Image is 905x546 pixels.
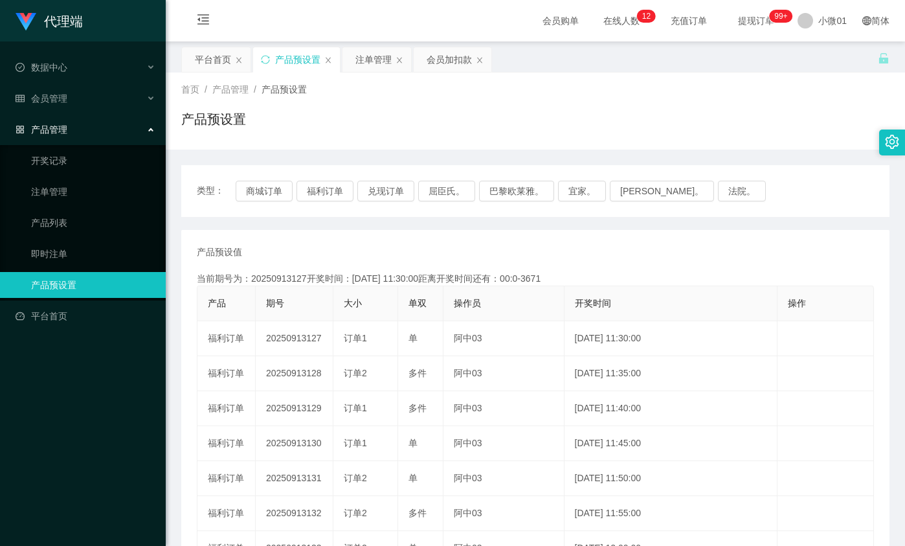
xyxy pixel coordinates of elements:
a: 图标： 仪表板平台首页 [16,303,155,329]
button: 福利订单 [296,181,353,201]
td: [DATE] 11:30:00 [564,321,778,356]
font: 简体 [871,16,889,26]
span: 订单1 [344,403,367,413]
i: 图标： global [862,16,871,25]
i: 图标： 关闭 [235,56,243,64]
span: 操作 [788,298,806,308]
span: 多件 [408,368,427,378]
td: 阿中03 [443,426,564,461]
sup: 12 [637,10,656,23]
button: 屈臣氏。 [418,181,475,201]
i: 图标： 同步 [261,55,270,64]
td: 20250913131 [256,461,333,496]
span: 产品预设值 [197,245,242,259]
td: 阿中03 [443,321,564,356]
i: 图标： table [16,94,25,103]
i: 图标： 关闭 [476,56,484,64]
h1: 产品预设置 [181,109,246,129]
button: [PERSON_NAME]。 [610,181,714,201]
span: 产品预设置 [262,84,307,95]
td: 20250913128 [256,356,333,391]
td: [DATE] 11:55:00 [564,496,778,531]
td: [DATE] 11:40:00 [564,391,778,426]
td: 福利订单 [197,496,256,531]
span: 单 [408,473,418,483]
span: 订单1 [344,438,367,448]
font: 会员管理 [31,93,67,104]
td: 20250913129 [256,391,333,426]
span: 产品管理 [212,84,249,95]
div: 会员加扣款 [427,47,472,72]
td: 阿中03 [443,391,564,426]
i: 图标： menu-fold [181,1,225,42]
sup: 1185 [769,10,792,23]
span: 开奖时间 [575,298,611,308]
p: 2 [646,10,651,23]
td: 阿中03 [443,461,564,496]
span: 多件 [408,403,427,413]
font: 产品管理 [31,124,67,135]
a: 注单管理 [31,179,155,205]
span: 订单2 [344,368,367,378]
button: 巴黎欧莱雅。 [479,181,554,201]
span: / [205,84,207,95]
i: 图标： 关闭 [324,56,332,64]
td: 20250913132 [256,496,333,531]
td: 福利订单 [197,356,256,391]
td: 阿中03 [443,496,564,531]
td: 20250913127 [256,321,333,356]
button: 宜家。 [558,181,606,201]
span: 产品 [208,298,226,308]
font: 充值订单 [671,16,707,26]
span: 订单1 [344,333,367,343]
font: 数据中心 [31,62,67,73]
span: 单 [408,438,418,448]
div: 产品预设置 [275,47,320,72]
button: 商城订单 [236,181,293,201]
td: [DATE] 11:45:00 [564,426,778,461]
span: 首页 [181,84,199,95]
i: 图标： AppStore-O [16,125,25,134]
span: 单 [408,333,418,343]
td: 阿中03 [443,356,564,391]
span: 操作员 [454,298,481,308]
img: logo.9652507e.png [16,13,36,31]
a: 产品预设置 [31,272,155,298]
i: 图标： 解锁 [878,52,889,64]
td: 20250913130 [256,426,333,461]
td: [DATE] 11:50:00 [564,461,778,496]
td: 福利订单 [197,461,256,496]
h1: 代理端 [44,1,83,42]
p: 1 [642,10,647,23]
span: / [254,84,256,95]
font: 提现订单 [738,16,774,26]
div: 注单管理 [355,47,392,72]
i: 图标： check-circle-o [16,63,25,72]
a: 即时注单 [31,241,155,267]
a: 产品列表 [31,210,155,236]
span: 期号 [266,298,284,308]
td: [DATE] 11:35:00 [564,356,778,391]
font: 在线人数 [603,16,640,26]
span: 订单2 [344,508,367,518]
i: 图标： 关闭 [396,56,403,64]
div: 当前期号为：20250913127开奖时间：[DATE] 11:30:00距离开奖时间还有：00:0-3671 [197,272,874,286]
span: 订单2 [344,473,367,483]
td: 福利订单 [197,426,256,461]
i: 图标： 设置 [885,135,899,149]
td: 福利订单 [197,391,256,426]
span: 单双 [408,298,427,308]
span: 类型： [197,181,236,201]
span: 大小 [344,298,362,308]
a: 代理端 [16,16,83,26]
td: 福利订单 [197,321,256,356]
div: 平台首页 [195,47,231,72]
button: 兑现订单 [357,181,414,201]
button: 法院。 [718,181,766,201]
span: 多件 [408,508,427,518]
a: 开奖记录 [31,148,155,174]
